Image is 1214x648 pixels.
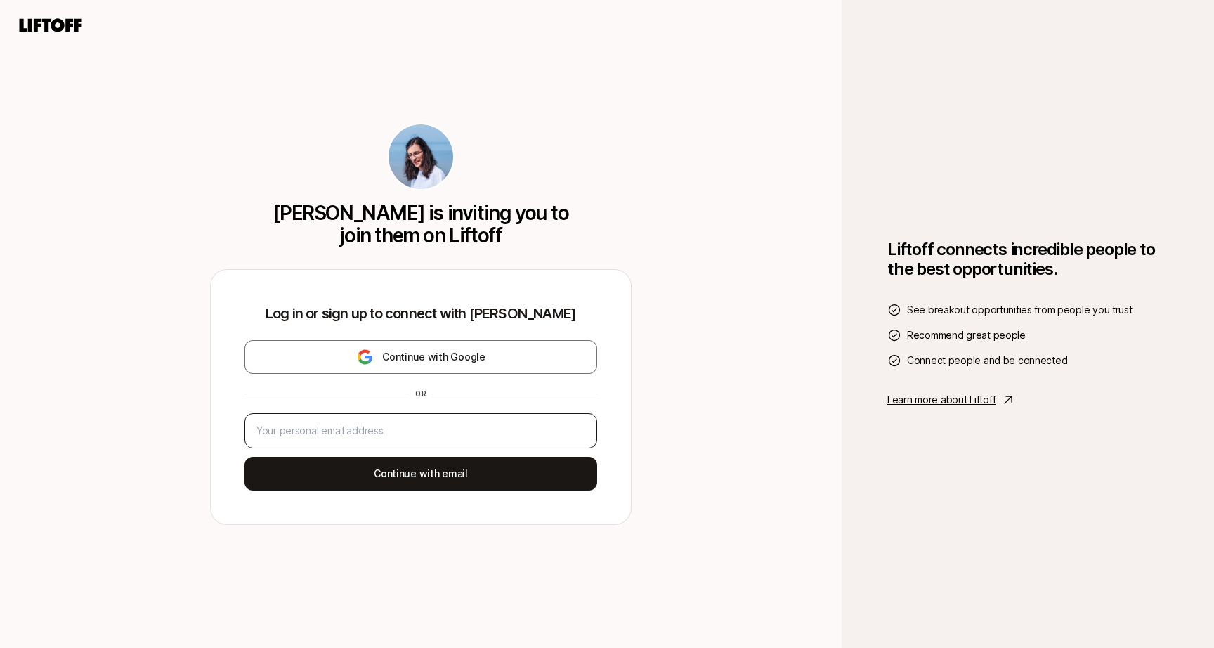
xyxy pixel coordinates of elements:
button: Continue with email [244,457,597,491]
span: Connect people and be connected [907,352,1067,369]
p: [PERSON_NAME] is inviting you to join them on Liftoff [268,202,573,247]
span: See breakout opportunities from people you trust [907,302,1133,318]
img: google-logo [356,349,374,365]
h1: Liftoff connects incredible people to the best opportunities. [887,240,1168,279]
p: Log in or sign up to connect with [PERSON_NAME] [244,304,597,323]
a: Learn more about Liftoff [887,391,1168,408]
img: 3b21b1e9_db0a_4655_a67f_ab9b1489a185.jpg [389,124,453,189]
span: Recommend great people [907,327,1026,344]
button: Continue with Google [244,340,597,374]
div: or [410,388,432,399]
input: Your personal email address [256,422,585,439]
p: Learn more about Liftoff [887,391,996,408]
